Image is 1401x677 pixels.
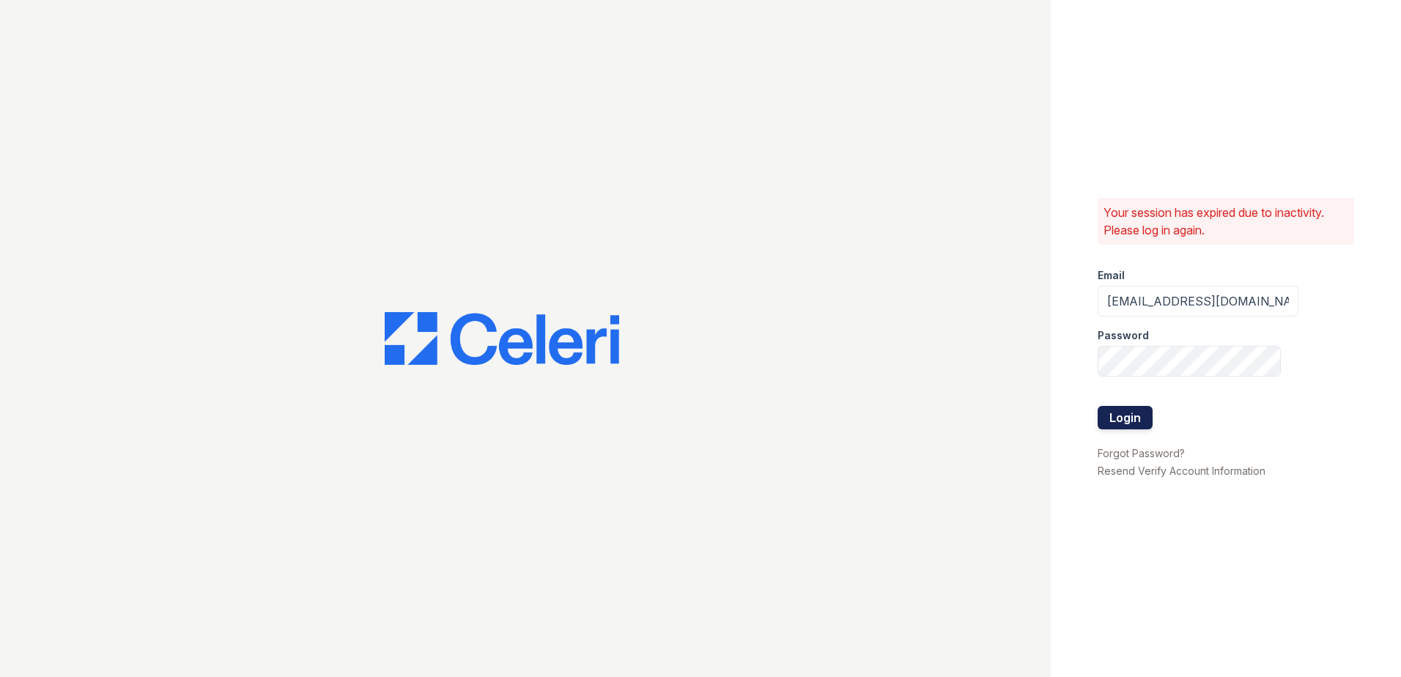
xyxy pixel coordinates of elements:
[1098,447,1185,459] a: Forgot Password?
[1104,204,1348,239] p: Your session has expired due to inactivity. Please log in again.
[1098,268,1125,283] label: Email
[1098,465,1265,477] a: Resend Verify Account Information
[1098,328,1149,343] label: Password
[1098,406,1153,429] button: Login
[385,312,619,365] img: CE_Logo_Blue-a8612792a0a2168367f1c8372b55b34899dd931a85d93a1a3d3e32e68fde9ad4.png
